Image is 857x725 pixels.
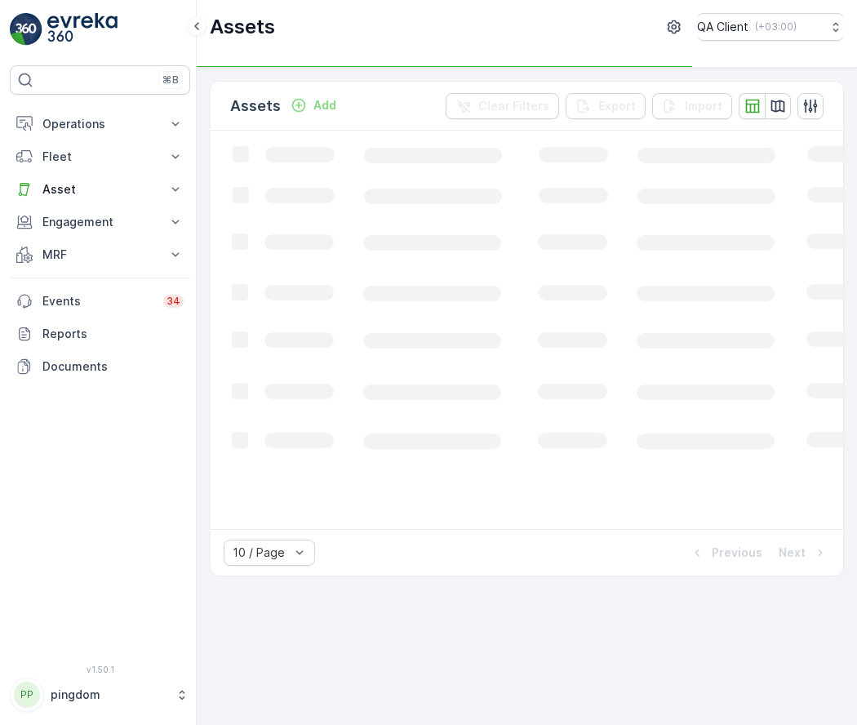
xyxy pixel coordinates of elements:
p: 34 [167,295,180,308]
p: Fleet [42,149,158,165]
p: Previous [712,545,762,561]
button: MRF [10,238,190,271]
p: Assets [230,95,281,118]
button: Next [777,543,830,563]
button: PPpingdom [10,678,190,712]
button: Previous [687,543,764,563]
p: Events [42,293,153,309]
p: MRF [42,247,158,263]
a: Reports [10,318,190,350]
p: Add [313,97,336,113]
p: Engagement [42,214,158,230]
button: Export [566,93,646,119]
p: Asset [42,181,158,198]
span: v 1.50.1 [10,665,190,674]
a: Documents [10,350,190,383]
p: pingdom [51,687,167,703]
p: Clear Filters [478,98,549,114]
button: Asset [10,173,190,206]
button: Fleet [10,140,190,173]
p: Operations [42,116,158,132]
p: ⌘B [162,73,179,87]
button: Engagement [10,206,190,238]
button: QA Client(+03:00) [697,13,844,41]
p: Export [598,98,636,114]
p: Documents [42,358,184,375]
p: Import [685,98,722,114]
a: Events34 [10,285,190,318]
button: Import [652,93,732,119]
p: Next [779,545,806,561]
p: QA Client [697,19,748,35]
p: Assets [210,14,275,40]
div: PP [14,682,40,708]
img: logo [10,13,42,46]
p: ( +03:00 ) [755,20,797,33]
img: logo_light-DOdMpM7g.png [47,13,118,46]
p: Reports [42,326,184,342]
button: Operations [10,108,190,140]
button: Clear Filters [446,93,559,119]
button: Add [284,96,343,115]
